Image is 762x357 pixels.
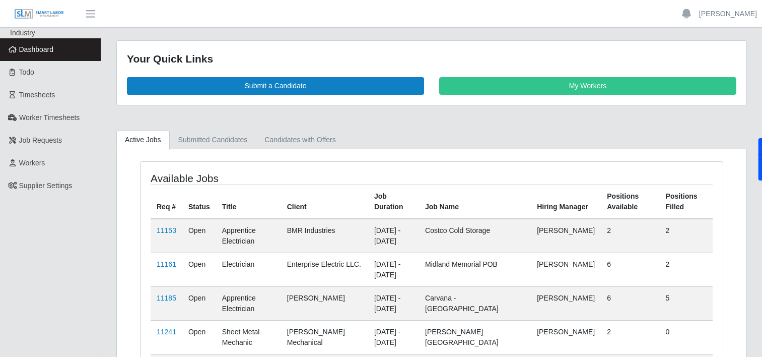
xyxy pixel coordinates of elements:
td: Open [182,286,216,320]
th: Status [182,185,216,219]
td: Midland Memorial POB [419,253,531,286]
td: 2 [660,219,713,253]
td: 2 [660,253,713,286]
div: Your Quick Links [127,51,736,67]
td: [PERSON_NAME] [281,286,368,320]
td: [DATE] - [DATE] [368,320,419,354]
td: 6 [601,286,659,320]
td: 5 [660,286,713,320]
td: Electrician [216,253,281,286]
img: SLM Logo [14,9,64,20]
span: Todo [19,68,34,76]
td: Open [182,219,216,253]
span: Dashboard [19,45,54,53]
th: Title [216,185,281,219]
td: [DATE] - [DATE] [368,253,419,286]
td: Apprentice Electrician [216,219,281,253]
span: Job Requests [19,136,62,144]
td: [PERSON_NAME] [531,286,601,320]
td: Apprentice Electrician [216,286,281,320]
th: Positions Filled [660,185,713,219]
a: 11185 [157,294,176,302]
a: 11241 [157,328,176,336]
a: Submitted Candidates [170,130,256,150]
td: Sheet Metal Mechanic [216,320,281,354]
a: [PERSON_NAME] [699,9,757,19]
td: Costco Cold Storage [419,219,531,253]
th: Client [281,185,368,219]
th: Positions Available [601,185,659,219]
span: Timesheets [19,91,55,99]
td: BMR Industries [281,219,368,253]
a: Active Jobs [116,130,170,150]
h4: Available Jobs [151,172,376,185]
td: [PERSON_NAME] [531,253,601,286]
td: 0 [660,320,713,354]
span: Worker Timesheets [19,113,80,122]
th: Job Duration [368,185,419,219]
td: [DATE] - [DATE] [368,219,419,253]
td: [PERSON_NAME] [531,219,601,253]
td: [PERSON_NAME][GEOGRAPHIC_DATA] [419,320,531,354]
th: Job Name [419,185,531,219]
a: Candidates with Offers [256,130,344,150]
span: Workers [19,159,45,167]
td: Carvana - [GEOGRAPHIC_DATA] [419,286,531,320]
td: [PERSON_NAME] Mechanical [281,320,368,354]
a: Submit a Candidate [127,77,424,95]
td: [DATE] - [DATE] [368,286,419,320]
td: Enterprise Electric LLC. [281,253,368,286]
span: Industry [10,29,35,37]
td: 2 [601,219,659,253]
th: Req # [151,185,182,219]
a: My Workers [439,77,736,95]
span: Supplier Settings [19,182,73,190]
a: 11153 [157,226,176,234]
td: Open [182,320,216,354]
td: [PERSON_NAME] [531,320,601,354]
td: 2 [601,320,659,354]
td: 6 [601,253,659,286]
th: Hiring Manager [531,185,601,219]
td: Open [182,253,216,286]
a: 11161 [157,260,176,268]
